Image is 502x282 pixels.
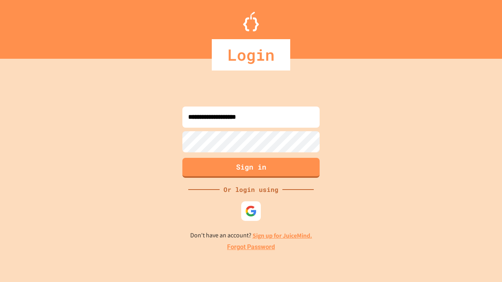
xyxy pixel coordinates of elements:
div: Or login using [220,185,282,194]
a: Forgot Password [227,242,275,252]
a: Sign up for JuiceMind. [253,231,312,240]
p: Don't have an account? [190,231,312,240]
button: Sign in [182,158,320,178]
img: Logo.svg [243,12,259,31]
img: google-icon.svg [245,205,257,217]
div: Login [212,39,290,70]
